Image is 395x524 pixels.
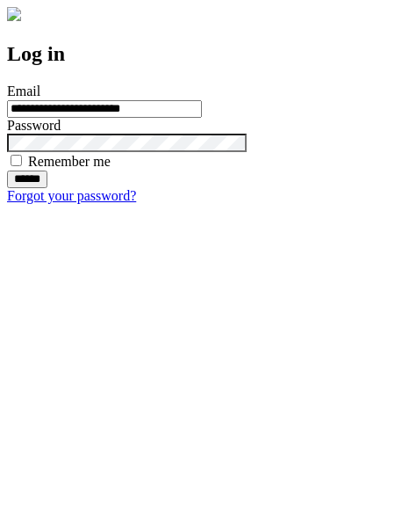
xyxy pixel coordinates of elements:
[7,7,21,21] img: logo-4e3dc11c47720685a147b03b5a06dd966a58ff35d612b21f08c02c0306f2b779.png
[7,188,136,203] a: Forgot your password?
[7,118,61,133] label: Password
[28,154,111,169] label: Remember me
[7,42,388,66] h2: Log in
[7,84,40,98] label: Email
